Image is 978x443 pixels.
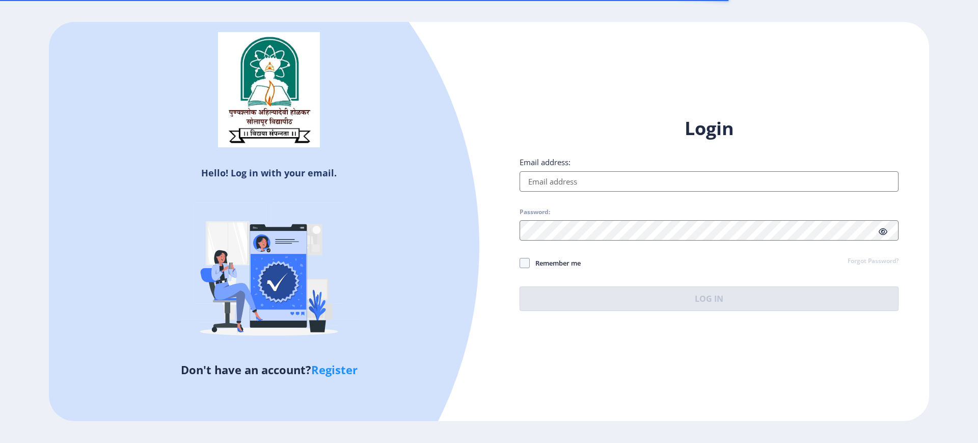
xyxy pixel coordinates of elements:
[848,257,899,266] a: Forgot Password?
[57,361,481,378] h5: Don't have an account?
[530,257,581,269] span: Remember me
[520,208,550,216] label: Password:
[520,171,899,192] input: Email address
[218,32,320,147] img: sulogo.png
[520,116,899,141] h1: Login
[520,286,899,311] button: Log In
[311,362,358,377] a: Register
[180,183,358,361] img: Verified-rafiki.svg
[520,157,570,167] label: Email address:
